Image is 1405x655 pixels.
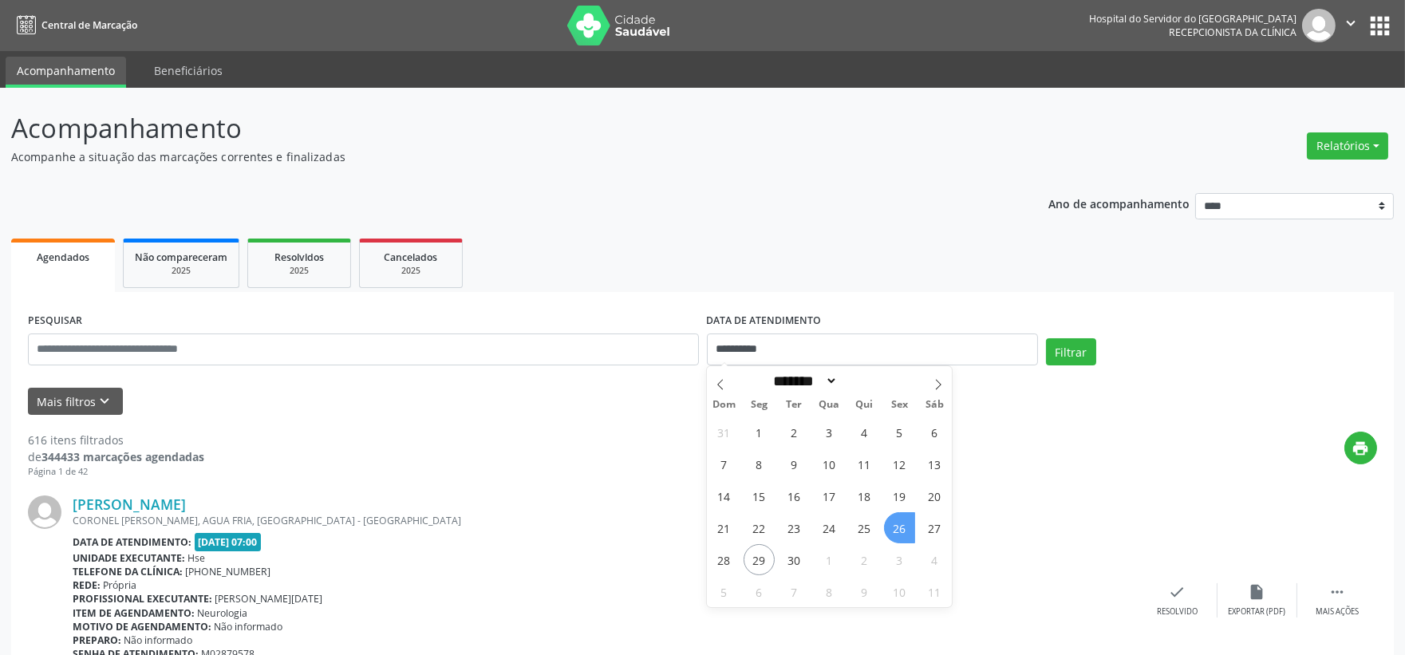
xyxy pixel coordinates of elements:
span: Setembro 18, 2025 [849,480,880,511]
i: keyboard_arrow_down [97,393,114,410]
span: Setembro 30, 2025 [779,544,810,575]
div: Hospital do Servidor do [GEOGRAPHIC_DATA] [1089,12,1296,26]
b: Rede: [73,578,101,592]
span: Resolvidos [274,251,324,264]
span: Seg [742,400,777,410]
span: Setembro 28, 2025 [708,544,740,575]
span: Setembro 2, 2025 [779,416,810,448]
span: Outubro 11, 2025 [919,576,950,607]
span: Setembro 13, 2025 [919,448,950,479]
span: Setembro 24, 2025 [814,512,845,543]
span: Outubro 10, 2025 [884,576,915,607]
span: Não informado [215,620,283,633]
i: print [1352,440,1370,457]
span: Setembro 21, 2025 [708,512,740,543]
span: Central de Marcação [41,18,137,32]
span: Setembro 16, 2025 [779,480,810,511]
span: Hse [188,551,206,565]
div: 616 itens filtrados [28,432,204,448]
button: Mais filtroskeyboard_arrow_down [28,388,123,416]
a: [PERSON_NAME] [73,495,186,513]
span: Outubro 4, 2025 [919,544,950,575]
span: Setembro 29, 2025 [744,544,775,575]
p: Acompanhe a situação das marcações correntes e finalizadas [11,148,979,165]
span: Setembro 7, 2025 [708,448,740,479]
span: Outubro 2, 2025 [849,544,880,575]
span: Setembro 17, 2025 [814,480,845,511]
span: Setembro 14, 2025 [708,480,740,511]
label: PESQUISAR [28,309,82,333]
span: Setembro 22, 2025 [744,512,775,543]
span: Setembro 11, 2025 [849,448,880,479]
span: Neurologia [198,606,248,620]
span: Outubro 3, 2025 [884,544,915,575]
i:  [1342,14,1360,32]
span: Setembro 25, 2025 [849,512,880,543]
span: Cancelados [385,251,438,264]
span: [PERSON_NAME][DATE] [215,592,323,606]
span: Outubro 6, 2025 [744,576,775,607]
span: Outubro 7, 2025 [779,576,810,607]
span: Qui [847,400,882,410]
span: Agendados [37,251,89,264]
div: 2025 [135,265,227,277]
div: 2025 [371,265,451,277]
button:  [1336,9,1366,42]
button: apps [1366,12,1394,40]
span: Setembro 15, 2025 [744,480,775,511]
span: Setembro 26, 2025 [884,512,915,543]
span: Setembro 6, 2025 [919,416,950,448]
div: Página 1 de 42 [28,465,204,479]
a: Central de Marcação [11,12,137,38]
span: Dom [707,400,742,410]
select: Month [768,373,839,389]
i:  [1328,583,1346,601]
span: Outubro 1, 2025 [814,544,845,575]
img: img [1302,9,1336,42]
div: Mais ações [1316,606,1359,618]
div: 2025 [259,265,339,277]
span: Qua [812,400,847,410]
a: Acompanhamento [6,57,126,88]
div: CORONEL [PERSON_NAME], AGUA FRIA, [GEOGRAPHIC_DATA] - [GEOGRAPHIC_DATA] [73,514,1138,527]
span: Agosto 31, 2025 [708,416,740,448]
strong: 344433 marcações agendadas [41,449,204,464]
div: Resolvido [1157,606,1198,618]
span: [DATE] 07:00 [195,533,262,551]
span: Setembro 9, 2025 [779,448,810,479]
span: Sex [882,400,917,410]
span: Outubro 5, 2025 [708,576,740,607]
div: Exportar (PDF) [1229,606,1286,618]
span: Recepcionista da clínica [1169,26,1296,39]
span: Setembro 5, 2025 [884,416,915,448]
span: Setembro 23, 2025 [779,512,810,543]
span: Própria [104,578,137,592]
span: [PHONE_NUMBER] [186,565,271,578]
span: Setembro 1, 2025 [744,416,775,448]
span: Setembro 8, 2025 [744,448,775,479]
p: Acompanhamento [11,109,979,148]
button: Filtrar [1046,338,1096,365]
span: Outubro 9, 2025 [849,576,880,607]
span: Outubro 8, 2025 [814,576,845,607]
i: insert_drive_file [1249,583,1266,601]
p: Ano de acompanhamento [1048,193,1190,213]
input: Year [838,373,890,389]
b: Profissional executante: [73,592,212,606]
a: Beneficiários [143,57,234,85]
span: Setembro 12, 2025 [884,448,915,479]
b: Motivo de agendamento: [73,620,211,633]
span: Setembro 4, 2025 [849,416,880,448]
span: Setembro 27, 2025 [919,512,950,543]
span: Não informado [124,633,193,647]
button: Relatórios [1307,132,1388,160]
i: check [1169,583,1186,601]
label: DATA DE ATENDIMENTO [707,309,822,333]
span: Setembro 19, 2025 [884,480,915,511]
span: Sáb [917,400,952,410]
span: Setembro 3, 2025 [814,416,845,448]
b: Telefone da clínica: [73,565,183,578]
span: Setembro 10, 2025 [814,448,845,479]
b: Unidade executante: [73,551,185,565]
span: Ter [777,400,812,410]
